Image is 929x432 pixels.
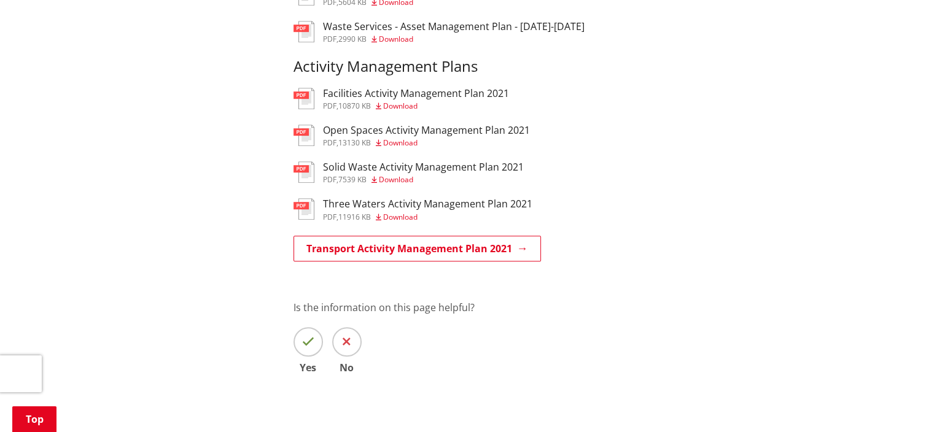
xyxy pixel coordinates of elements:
img: document-pdf.svg [293,161,314,183]
p: Is the information on this page helpful? [293,300,817,315]
div: , [323,102,509,110]
span: 11916 KB [338,212,371,222]
span: 2990 KB [338,34,367,44]
img: document-pdf.svg [293,198,314,220]
div: , [323,139,530,147]
h3: Waste Services - Asset Management Plan - [DATE]-[DATE] [323,21,585,33]
a: Three Waters Activity Management Plan 2021 pdf,11916 KB Download [293,198,532,220]
a: Open Spaces Activity Management Plan 2021 pdf,13130 KB Download [293,125,530,147]
iframe: Messenger Launcher [873,380,917,425]
span: Download [383,101,418,111]
span: Yes [293,363,323,372]
span: pdf [323,137,336,148]
span: Download [383,137,418,148]
span: 7539 KB [338,174,367,185]
a: Facilities Activity Management Plan 2021 pdf,10870 KB Download [293,88,509,110]
a: Transport Activity Management Plan 2021 [293,236,541,261]
h3: Solid Waste Activity Management Plan 2021 [323,161,524,173]
img: document-pdf.svg [293,88,314,109]
span: pdf [323,174,336,185]
img: document-pdf.svg [293,125,314,146]
span: Download [379,34,413,44]
img: document-pdf.svg [293,21,314,42]
span: pdf [323,34,336,44]
div: , [323,36,585,43]
h3: Three Waters Activity Management Plan 2021 [323,198,532,210]
span: pdf [323,101,336,111]
h3: Open Spaces Activity Management Plan 2021 [323,125,530,136]
div: , [323,214,532,221]
span: 13130 KB [338,137,371,148]
span: Download [383,212,418,222]
div: , [323,176,524,183]
a: Top [12,406,56,432]
span: No [332,363,362,372]
h3: Facilities Activity Management Plan 2021 [323,88,509,99]
span: pdf [323,212,336,222]
h3: Activity Management Plans [293,58,817,75]
a: Solid Waste Activity Management Plan 2021 pdf,7539 KB Download [293,161,524,183]
span: Download [379,174,413,185]
a: Waste Services - Asset Management Plan - [DATE]-[DATE] pdf,2990 KB Download [293,21,585,43]
span: 10870 KB [338,101,371,111]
